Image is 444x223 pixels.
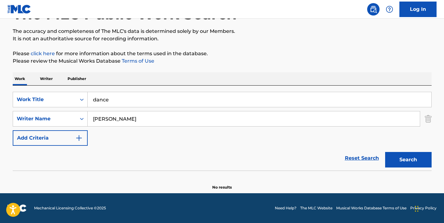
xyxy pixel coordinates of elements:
p: No results [212,177,232,190]
a: Public Search [367,3,380,16]
img: Delete Criterion [425,111,432,127]
a: The MLC Website [300,205,332,211]
p: Writer [38,72,55,85]
a: Terms of Use [121,58,154,64]
a: Musical Works Database Terms of Use [336,205,407,211]
a: Need Help? [275,205,297,211]
img: search [370,6,377,13]
div: Work Title [17,96,73,103]
p: Publisher [66,72,88,85]
div: Writer Name [17,115,73,123]
button: Add Criteria [13,130,88,146]
img: logo [7,204,27,212]
p: The accuracy and completeness of The MLC's data is determined solely by our Members. [13,28,432,35]
a: click here [31,51,55,56]
img: MLC Logo [7,5,31,14]
iframe: Chat Widget [413,193,444,223]
div: Drag [415,199,419,218]
form: Search Form [13,92,432,171]
img: help [386,6,393,13]
p: It is not an authoritative source for recording information. [13,35,432,42]
a: Log In [399,2,437,17]
p: Please review the Musical Works Database [13,57,432,65]
p: Work [13,72,27,85]
p: Please for more information about the terms used in the database. [13,50,432,57]
div: Help [383,3,396,16]
a: Privacy Policy [410,205,437,211]
img: 9d2ae6d4665cec9f34b9.svg [75,134,83,142]
span: Mechanical Licensing Collective © 2025 [34,205,106,211]
button: Search [385,152,432,167]
a: Reset Search [342,151,382,165]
